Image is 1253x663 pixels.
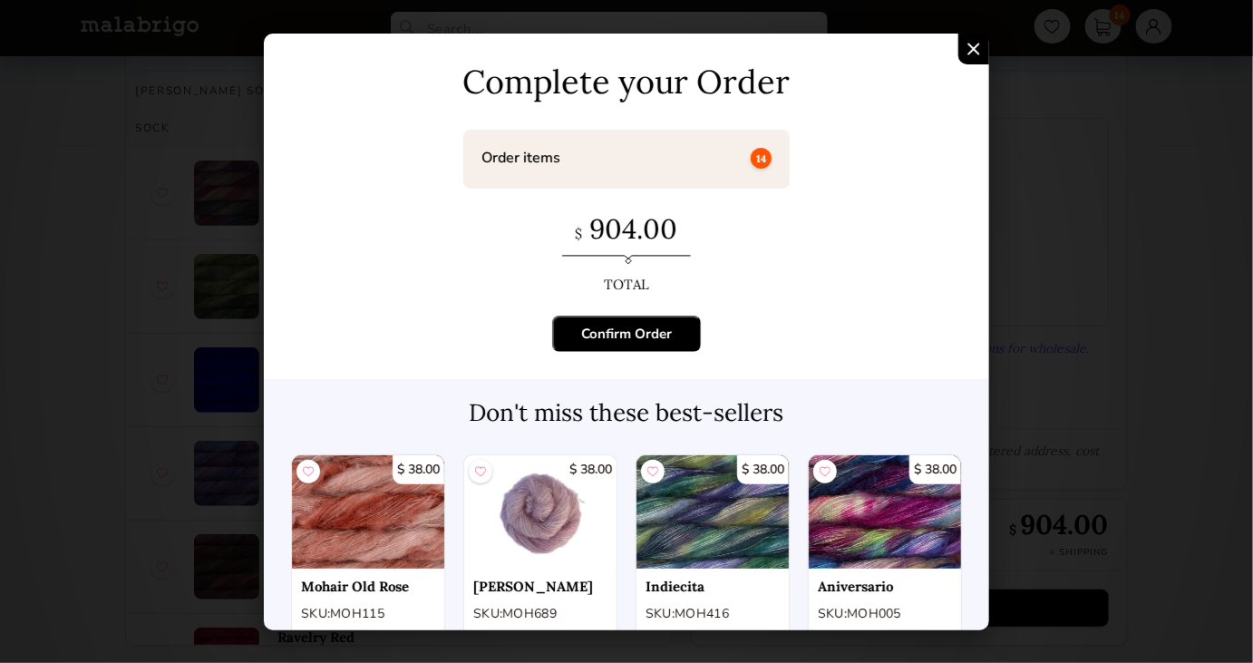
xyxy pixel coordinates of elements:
[751,148,772,169] p: 14
[565,455,617,484] p: $ 38.00
[552,316,701,352] button: Confirm Order
[481,148,560,168] p: Order items
[818,604,952,623] p: SKU: MOH005
[581,325,672,343] div: Confirm Order
[818,578,952,595] a: Aniversario
[301,604,435,623] p: SKU: MOH115
[393,455,444,484] p: $ 38.00
[292,455,444,569] img: Mohair Old Rose
[464,455,617,569] a: $ 38.00
[809,455,961,569] img: Aniversario
[473,578,607,595] a: [PERSON_NAME]
[291,267,962,293] p: TOTAL
[646,578,780,595] a: Indiecita
[282,397,971,427] h3: Don't miss these best-sellers
[636,455,789,569] a: $ 38.00
[562,255,691,264] img: order-separator.89fa5524.svg
[576,225,583,242] span: $
[291,61,962,102] p: Complete your Order
[464,455,617,569] img: Valentina
[737,455,789,484] p: $ 38.00
[809,455,961,569] a: $ 38.00
[646,604,780,623] p: SKU: MOH416
[636,455,789,569] img: Indiecita
[473,604,607,623] p: SKU: MOH689
[909,455,961,484] p: $ 38.00
[291,211,962,255] p: 904.00
[292,455,444,569] a: $ 38.00
[301,578,435,595] a: Mohair Old Rose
